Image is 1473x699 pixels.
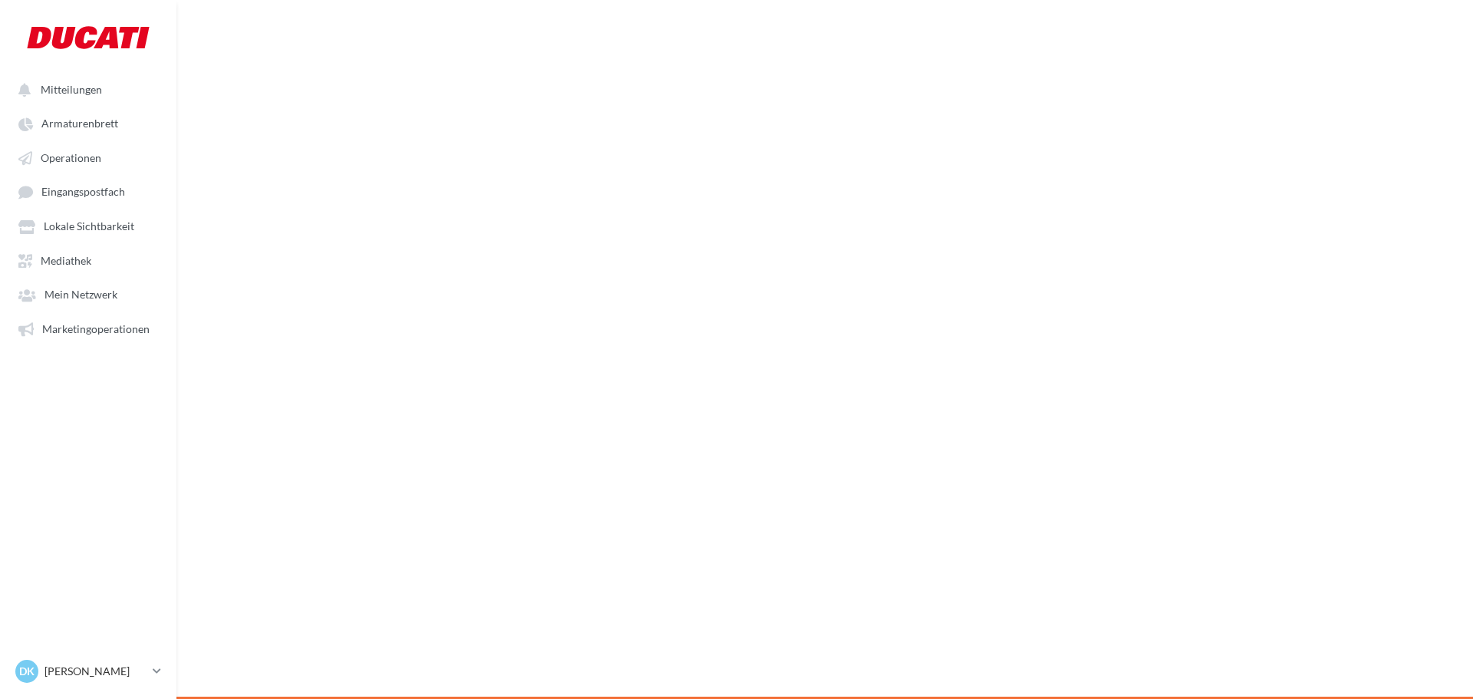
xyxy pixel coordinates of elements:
span: Armaturenbrett [41,117,118,130]
a: Marketingoperationen [9,315,167,342]
span: Operationen [41,151,101,164]
a: Operationen [9,143,167,171]
span: DK [19,664,35,679]
a: DK [PERSON_NAME] [12,657,164,686]
span: Mitteilungen [41,83,102,96]
span: Eingangspostfach [41,186,125,199]
button: Mitteilungen [9,75,161,103]
a: Lokale Sichtbarkeit [9,212,167,239]
span: Mein Netzwerk [44,289,117,302]
span: Marketingoperationen [42,322,150,335]
span: Mediathek [41,254,91,267]
a: Armaturenbrett [9,109,167,137]
a: Mediathek [9,246,167,274]
a: Mein Netzwerk [9,280,167,308]
p: [PERSON_NAME] [44,664,147,679]
span: Lokale Sichtbarkeit [44,220,134,233]
a: Eingangspostfach [9,177,167,206]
